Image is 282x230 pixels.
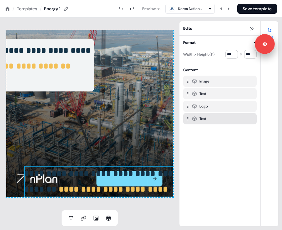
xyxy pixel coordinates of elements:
div: Text [199,91,206,97]
div: / [40,5,42,12]
div: Korea National Railway [178,6,203,12]
button: Edits [261,25,278,39]
div: Content [183,67,198,73]
button: Save template [237,4,277,14]
div: Format [183,39,196,46]
div: Energy 1 [44,6,60,12]
div: Logo [199,103,208,109]
div: Width x Height (1:1) [183,49,214,59]
span: Edits [183,25,192,32]
div: / [13,5,14,12]
div: Text [199,116,206,122]
button: Format [183,39,257,46]
button: Korea National Railway [165,4,215,14]
div: Preview as [142,6,160,12]
div: Image [199,78,209,84]
a: Templates [17,6,37,12]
